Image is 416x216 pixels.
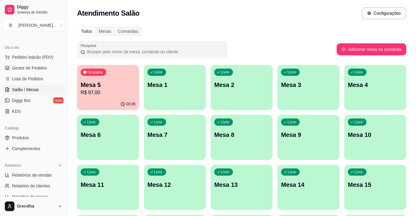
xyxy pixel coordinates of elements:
a: Complementos [2,144,65,153]
p: Livre [87,120,96,125]
a: Relatório de mesas [2,192,65,202]
a: KDS [2,106,65,116]
p: Livre [288,120,296,125]
span: Relatório de clientes [12,183,50,189]
span: Gestor de Pedidos [12,65,47,71]
p: Mesa 6 [81,131,135,139]
div: Mesas [95,27,114,35]
div: Todos [78,27,95,35]
p: Mesa 15 [348,181,403,189]
a: Lista de Pedidos [2,74,65,84]
p: Mesa 11 [81,181,135,189]
p: R$ 97,00 [81,89,135,96]
button: LivreMesa 2 [211,65,273,110]
span: Complementos [12,146,40,152]
input: Pesquisar [85,49,224,55]
p: Mesa 9 [281,131,336,139]
span: Relatórios de vendas [12,172,52,178]
p: Mesa 13 [214,181,269,189]
p: Livre [221,120,229,125]
button: Select a team [2,19,65,31]
a: Diggy Botnovo [2,96,65,105]
button: LivreMesa 8 [211,115,273,160]
span: KDS [12,108,21,114]
p: Mesa 10 [348,131,403,139]
button: LivreMesa 3 [278,65,340,110]
p: Mesa 3 [281,81,336,89]
span: Relatório de mesas [12,194,48,200]
p: Mesa 1 [147,81,202,89]
p: Mesa 2 [214,81,269,89]
div: Catálogo [2,123,65,133]
span: Diggy [17,5,62,10]
span: Relatórios [5,163,21,168]
p: Livre [288,170,296,174]
h2: Atendimento Salão [77,8,139,18]
p: Mesa 14 [281,181,336,189]
button: LivreMesa 7 [144,115,206,160]
a: Gestor de Pedidos [2,63,65,73]
button: Adicionar mesa ou comanda [337,43,406,55]
a: Relatórios de vendas [2,170,65,180]
button: LivreMesa 10 [344,115,406,160]
span: B [8,22,14,28]
button: LivreMesa 14 [278,165,340,210]
p: 00:26 [126,102,135,106]
p: Livre [355,70,363,75]
p: Mesa 8 [214,131,269,139]
span: Produtos [12,135,29,141]
a: Relatório de clientes [2,181,65,191]
button: LivreMesa 11 [77,165,139,210]
button: LivreMesa 4 [344,65,406,110]
a: Salão / Mesas [2,85,65,94]
p: Ocupada [87,70,103,75]
p: Livre [355,120,363,125]
p: Livre [87,170,96,174]
div: Dia a dia [2,43,65,52]
p: Livre [154,70,163,75]
a: Produtos [2,133,65,143]
button: LivreMesa 9 [278,115,340,160]
p: Mesa 5 [81,81,135,89]
span: Lista de Pedidos [12,76,43,82]
div: [PERSON_NAME] ... [18,22,57,28]
button: Grendha [2,199,65,214]
button: LivreMesa 15 [344,165,406,210]
p: Livre [221,70,229,75]
span: Grendha [17,204,55,209]
button: LivreMesa 13 [211,165,273,210]
p: Livre [154,170,163,174]
p: Livre [154,120,163,125]
button: LivreMesa 1 [144,65,206,110]
p: Mesa 12 [147,181,202,189]
a: DiggySistema de Gestão [2,2,65,17]
span: Pedidos balcão (PDV) [12,54,54,60]
p: Livre [355,170,363,174]
button: Configurações [362,7,406,19]
label: Pesquisar [81,43,99,48]
span: Sistema de Gestão [17,10,62,15]
div: Comandas [115,27,142,35]
button: LivreMesa 12 [144,165,206,210]
p: Livre [221,170,229,174]
button: LivreMesa 6 [77,115,139,160]
span: Salão / Mesas [12,87,39,93]
span: Diggy Bot [12,97,30,103]
p: Mesa 7 [147,131,202,139]
button: Pedidos balcão (PDV) [2,52,65,62]
button: OcupadaMesa 5R$ 97,0000:26 [77,65,139,110]
p: Livre [288,70,296,75]
p: Mesa 4 [348,81,403,89]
